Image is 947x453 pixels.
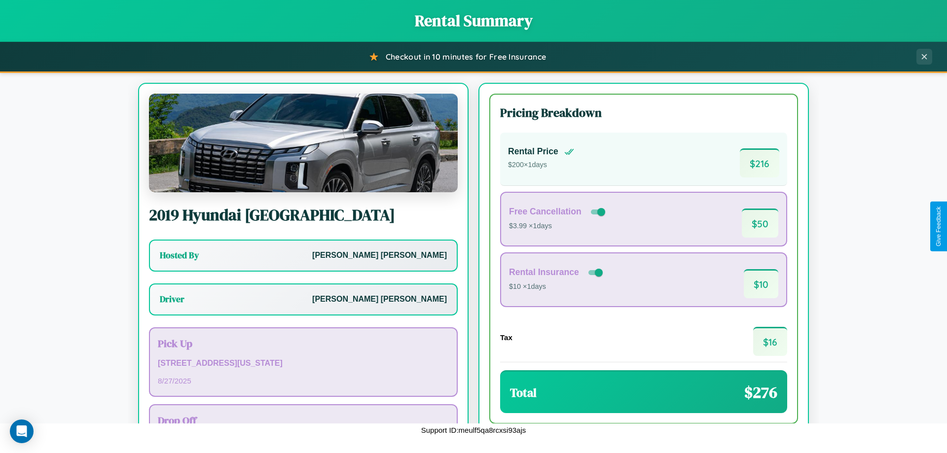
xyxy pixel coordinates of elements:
span: $ 276 [744,382,777,403]
h1: Rental Summary [10,10,937,32]
p: [PERSON_NAME] [PERSON_NAME] [312,292,447,307]
span: $ 10 [744,269,778,298]
p: $ 200 × 1 days [508,159,574,172]
p: $3.99 × 1 days [509,220,607,233]
h2: 2019 Hyundai [GEOGRAPHIC_DATA] [149,204,458,226]
img: Hyundai Tucson [149,94,458,192]
h4: Free Cancellation [509,207,582,217]
p: [PERSON_NAME] [PERSON_NAME] [312,248,447,263]
h3: Driver [160,293,184,305]
h4: Rental Insurance [509,267,579,278]
span: $ 216 [740,148,779,177]
span: $ 50 [742,209,778,238]
h3: Total [510,384,537,401]
div: Open Intercom Messenger [10,419,34,443]
p: Support ID: meulf5qa8rcxsi93ajs [421,423,526,437]
span: $ 16 [753,327,787,356]
h3: Pricing Breakdown [500,105,787,121]
p: $10 × 1 days [509,280,605,293]
h4: Rental Price [508,146,558,157]
div: Give Feedback [935,207,942,246]
p: [STREET_ADDRESS][US_STATE] [158,356,449,371]
h4: Tax [500,333,512,342]
h3: Pick Up [158,336,449,350]
span: Checkout in 10 minutes for Free Insurance [386,52,546,62]
h3: Drop Off [158,413,449,427]
p: 8 / 27 / 2025 [158,374,449,387]
h3: Hosted By [160,249,199,261]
